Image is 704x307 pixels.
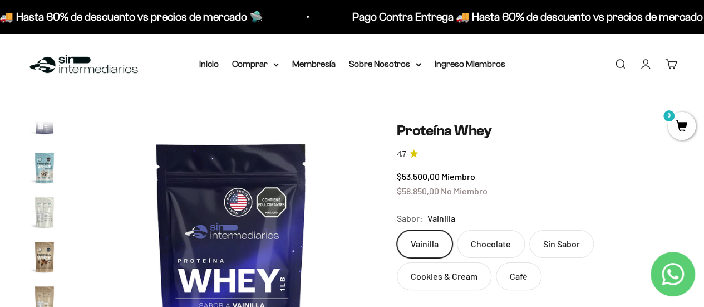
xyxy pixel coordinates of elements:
a: Inicio [199,59,219,69]
img: Proteína Whey [27,105,62,141]
summary: Sobre Nosotros [349,57,421,71]
img: Proteína Whey [27,239,62,275]
img: Proteína Whey [27,150,62,186]
mark: 0 [662,109,676,123]
button: Ir al artículo 14 [27,150,62,189]
a: 4.74.7 de 5.0 estrellas [397,148,677,160]
legend: Sabor: [397,211,423,226]
h1: Proteína Whey [397,122,677,139]
summary: Comprar [232,57,279,71]
span: No Miembro [441,186,488,196]
button: Ir al artículo 15 [27,194,62,233]
span: 4.7 [397,148,406,160]
a: Ingreso Miembros [435,59,505,69]
span: Vainilla [427,211,455,226]
span: Miembro [441,171,475,182]
a: Membresía [292,59,336,69]
button: Ir al artículo 16 [27,239,62,278]
p: Pago Contra Entrega 🚚 Hasta 60% de descuento vs precios de mercado 🛸 [284,8,651,26]
span: $53.500,00 [397,171,440,182]
span: $58.850,00 [397,186,439,196]
img: Proteína Whey [27,194,62,230]
a: 0 [668,121,696,133]
button: Ir al artículo 13 [27,105,62,144]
